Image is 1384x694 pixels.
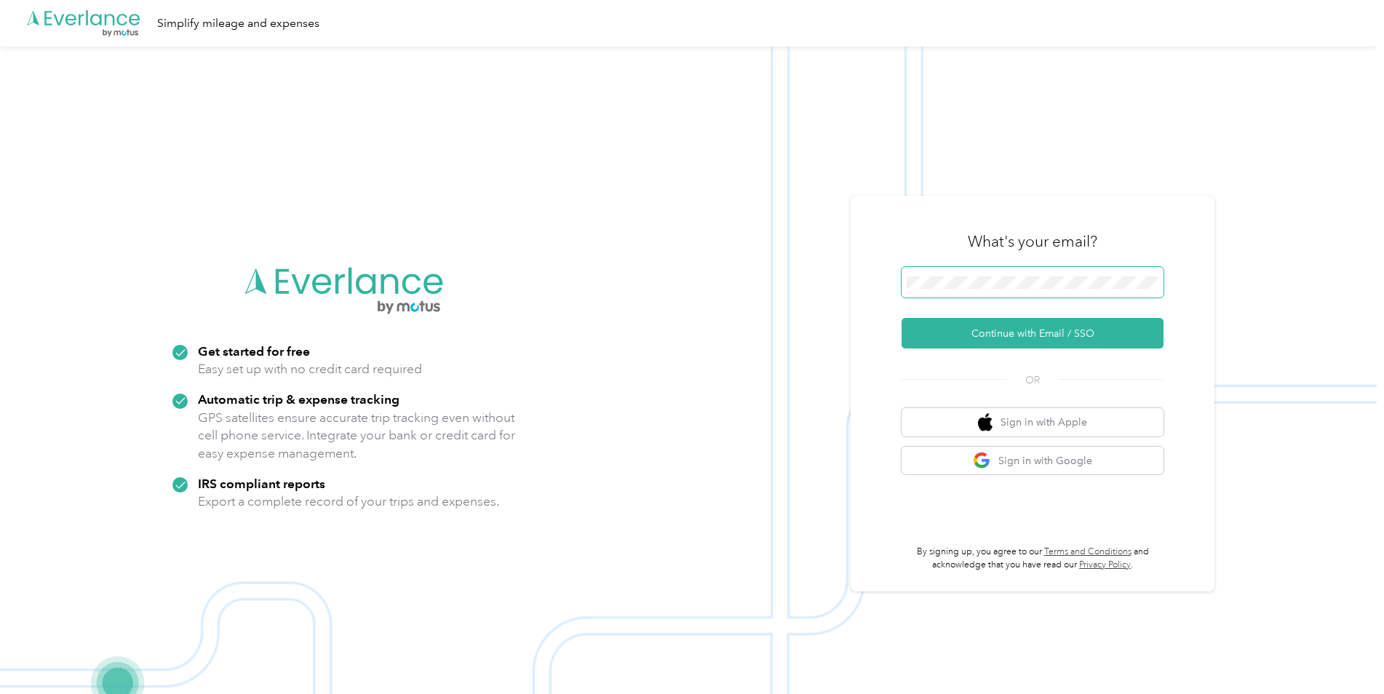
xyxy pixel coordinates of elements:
[1007,372,1058,388] span: OR
[198,391,399,407] strong: Automatic trip & expense tracking
[198,476,325,491] strong: IRS compliant reports
[902,408,1164,436] button: apple logoSign in with Apple
[157,15,319,33] div: Simplify mileage and expenses
[198,409,516,463] p: GPS satellites ensure accurate trip tracking even without cell phone service. Integrate your bank...
[978,413,993,431] img: apple logo
[968,231,1097,252] h3: What's your email?
[973,452,991,470] img: google logo
[902,318,1164,348] button: Continue with Email / SSO
[198,492,499,511] p: Export a complete record of your trips and expenses.
[902,546,1164,571] p: By signing up, you agree to our and acknowledge that you have read our .
[198,343,310,359] strong: Get started for free
[902,447,1164,475] button: google logoSign in with Google
[198,360,422,378] p: Easy set up with no credit card required
[1044,546,1132,557] a: Terms and Conditions
[1079,559,1131,570] a: Privacy Policy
